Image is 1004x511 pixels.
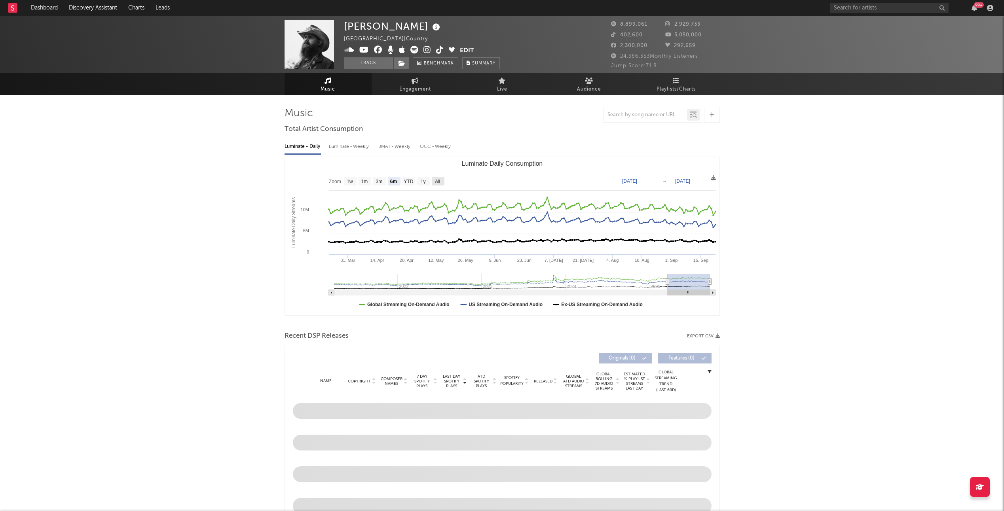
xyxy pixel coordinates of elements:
span: Global ATD Audio Streams [563,374,585,388]
span: Music [321,85,335,94]
div: 99 + [974,2,984,8]
div: Global Streaming Trend (Last 60D) [654,369,678,393]
span: Audience [577,85,601,94]
span: Spotify Popularity [500,375,524,387]
div: BMAT - Weekly [378,140,412,153]
text: 12. May [428,258,444,263]
text: Luminate Daily Streams [290,197,296,248]
span: 2,929,733 [665,22,700,27]
text: Luminate Daily Consumption [461,160,543,167]
span: 7 Day Spotify Plays [412,374,433,388]
text: 14. Apr [370,258,384,263]
button: Edit [460,46,474,56]
text: Zoom [329,179,341,184]
input: Search for artists [830,3,949,13]
a: Music [285,73,372,95]
text: 21. [DATE] [572,258,593,263]
div: OCC - Weekly [420,140,452,153]
span: Live [497,85,507,94]
span: Composer Names [380,377,403,386]
span: Global Rolling 7D Audio Streams [593,372,615,391]
text: 1. Sep [665,258,678,263]
text: 18. Aug [634,258,649,263]
text: 31. Mar [340,258,355,263]
text: 7. [DATE] [544,258,563,263]
span: 3,050,000 [665,32,702,38]
span: 8,899,061 [611,22,647,27]
button: Features(0) [658,353,712,363]
text: 0 [306,250,309,254]
span: Playlists/Charts [657,85,696,94]
text: 23. Jun [517,258,531,263]
text: 28. Apr [400,258,414,263]
text: 1y [420,179,425,184]
text: YTD [404,179,413,184]
span: Released [534,379,552,384]
div: [PERSON_NAME] [344,20,442,33]
span: Engagement [399,85,431,94]
span: Features ( 0 ) [663,356,700,361]
text: 5M [303,228,309,233]
text: 9. Jun [489,258,501,263]
span: Copyright [348,379,371,384]
text: 1w [347,179,353,184]
span: Recent DSP Releases [285,331,349,341]
span: Benchmark [424,59,454,68]
text: 6m [390,179,397,184]
text: 3m [376,179,382,184]
button: 99+ [972,5,977,11]
span: Estimated % Playlist Streams Last Day [624,372,645,391]
text: 26. May [457,258,473,263]
a: Engagement [372,73,459,95]
a: Playlists/Charts [633,73,720,95]
span: Last Day Spotify Plays [441,374,462,388]
span: ATD Spotify Plays [471,374,492,388]
span: 24,386,353 Monthly Listeners [611,54,698,59]
text: Global Streaming On-Demand Audio [367,302,450,307]
span: 402,600 [611,32,643,38]
text: 1m [361,179,368,184]
button: Track [344,57,393,69]
div: Luminate - Weekly [329,140,370,153]
svg: Luminate Daily Consumption [285,157,719,315]
a: Audience [546,73,633,95]
span: 2,300,000 [611,43,647,48]
text: All [435,179,440,184]
a: Benchmark [413,57,458,69]
text: Ex-US Streaming On-Demand Audio [561,302,643,307]
button: Originals(0) [599,353,652,363]
text: 15. Sep [693,258,708,263]
text: [DATE] [622,178,637,184]
text: US Streaming On-Demand Audio [469,302,543,307]
span: Originals ( 0 ) [604,356,640,361]
text: → [662,178,667,184]
span: Summary [472,61,495,66]
span: Jump Score: 71.8 [611,63,657,68]
input: Search by song name or URL [604,112,687,118]
div: Name [309,378,344,384]
span: 292,659 [665,43,696,48]
text: 10M [300,207,309,212]
div: Luminate - Daily [285,140,321,153]
text: [DATE] [675,178,690,184]
button: Summary [462,57,500,69]
span: Total Artist Consumption [285,125,363,134]
a: Live [459,73,546,95]
text: 4. Aug [606,258,619,263]
button: Export CSV [687,334,720,339]
div: [GEOGRAPHIC_DATA] | Country [344,34,437,44]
